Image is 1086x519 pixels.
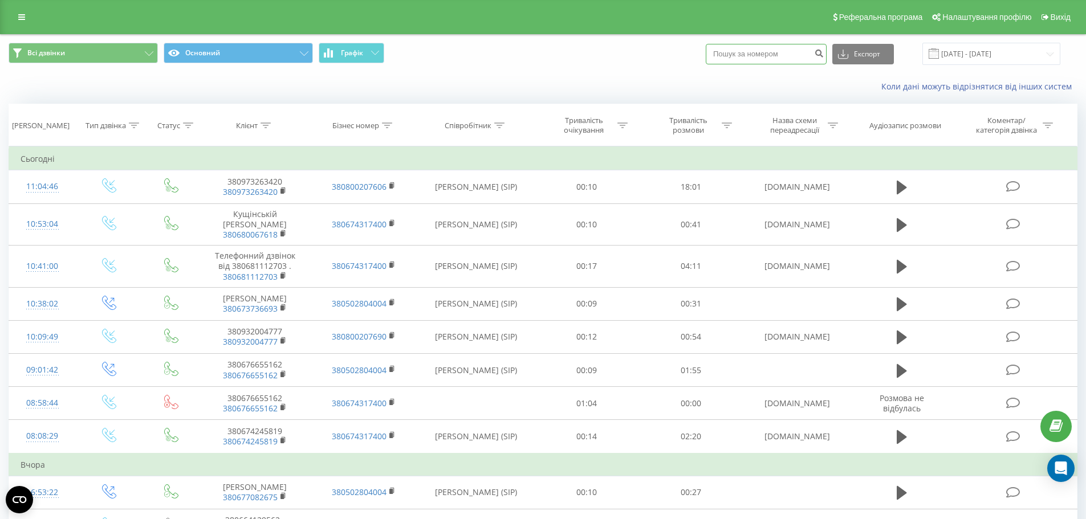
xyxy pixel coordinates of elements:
[332,181,387,192] a: 380800207606
[9,453,1077,476] td: Вчора
[157,121,180,130] div: Статус
[86,121,126,130] div: Тип дзвінка
[535,320,639,353] td: 00:12
[639,354,743,387] td: 01:55
[973,116,1040,135] div: Коментар/категорія дзвінка
[554,116,615,135] div: Тривалість очікування
[639,287,743,320] td: 00:31
[839,13,923,22] span: Реферальна програма
[535,420,639,453] td: 00:14
[319,43,384,63] button: Графік
[1047,455,1075,482] div: Open Intercom Messenger
[869,121,941,130] div: Аудіозапис розмови
[223,370,278,381] a: 380676655162
[418,354,535,387] td: [PERSON_NAME] (SIP)
[236,121,258,130] div: Клієнт
[332,365,387,375] a: 380502804004
[639,320,743,353] td: 00:54
[201,420,309,453] td: 380674245819
[21,326,64,348] div: 10:09:49
[21,392,64,414] div: 08:58:44
[535,476,639,509] td: 00:10
[201,203,309,246] td: Кущінській [PERSON_NAME]
[418,203,535,246] td: [PERSON_NAME] (SIP)
[27,48,65,58] span: Всі дзвінки
[332,487,387,497] a: 380502804004
[332,431,387,442] a: 380674317400
[743,387,851,420] td: [DOMAIN_NAME]
[535,354,639,387] td: 00:09
[535,246,639,288] td: 00:17
[639,420,743,453] td: 02:20
[332,260,387,271] a: 380674317400
[1051,13,1071,22] span: Вихід
[332,398,387,408] a: 380674317400
[223,303,278,314] a: 380673736693
[223,271,278,282] a: 380681112703
[21,175,64,198] div: 11:04:46
[201,476,309,509] td: [PERSON_NAME]
[418,170,535,203] td: [PERSON_NAME] (SIP)
[535,203,639,246] td: 00:10
[223,186,278,197] a: 380973263420
[164,43,313,63] button: Основний
[201,320,309,353] td: 380932004777
[832,44,894,64] button: Експорт
[201,354,309,387] td: 380676655162
[418,476,535,509] td: [PERSON_NAME] (SIP)
[639,246,743,288] td: 04:11
[223,492,278,502] a: 380677082675
[639,170,743,203] td: 18:01
[881,81,1077,92] a: Коли дані можуть відрізнятися вiд інших систем
[341,49,363,57] span: Графік
[743,420,851,453] td: [DOMAIN_NAME]
[418,420,535,453] td: [PERSON_NAME] (SIP)
[535,170,639,203] td: 00:10
[445,121,491,130] div: Співробітник
[223,403,278,414] a: 380676655162
[332,298,387,309] a: 380502804004
[201,170,309,203] td: 380973263420
[21,359,64,381] div: 09:01:42
[21,213,64,235] div: 10:53:04
[743,170,851,203] td: [DOMAIN_NAME]
[706,44,827,64] input: Пошук за номером
[418,246,535,288] td: [PERSON_NAME] (SIP)
[764,116,825,135] div: Назва схеми переадресації
[223,436,278,447] a: 380674245819
[332,331,387,342] a: 380800207690
[535,387,639,420] td: 01:04
[223,229,278,240] a: 380680067618
[639,203,743,246] td: 00:41
[223,336,278,347] a: 380932004777
[942,13,1031,22] span: Налаштування профілю
[12,121,70,130] div: [PERSON_NAME]
[535,287,639,320] td: 00:09
[201,246,309,288] td: Телефонний дзвінок від 380681112703 .
[9,43,158,63] button: Всі дзвінки
[418,287,535,320] td: [PERSON_NAME] (SIP)
[332,121,379,130] div: Бізнес номер
[6,486,33,513] button: Open CMP widget
[21,425,64,447] div: 08:08:29
[639,387,743,420] td: 00:00
[201,387,309,420] td: 380676655162
[658,116,719,135] div: Тривалість розмови
[743,203,851,246] td: [DOMAIN_NAME]
[21,481,64,504] div: 16:53:22
[418,320,535,353] td: [PERSON_NAME] (SIP)
[201,287,309,320] td: [PERSON_NAME]
[743,246,851,288] td: [DOMAIN_NAME]
[21,255,64,277] div: 10:41:00
[743,320,851,353] td: [DOMAIN_NAME]
[639,476,743,509] td: 00:27
[332,219,387,230] a: 380674317400
[21,293,64,315] div: 10:38:02
[880,393,924,414] span: Розмова не відбулась
[9,148,1077,170] td: Сьогодні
